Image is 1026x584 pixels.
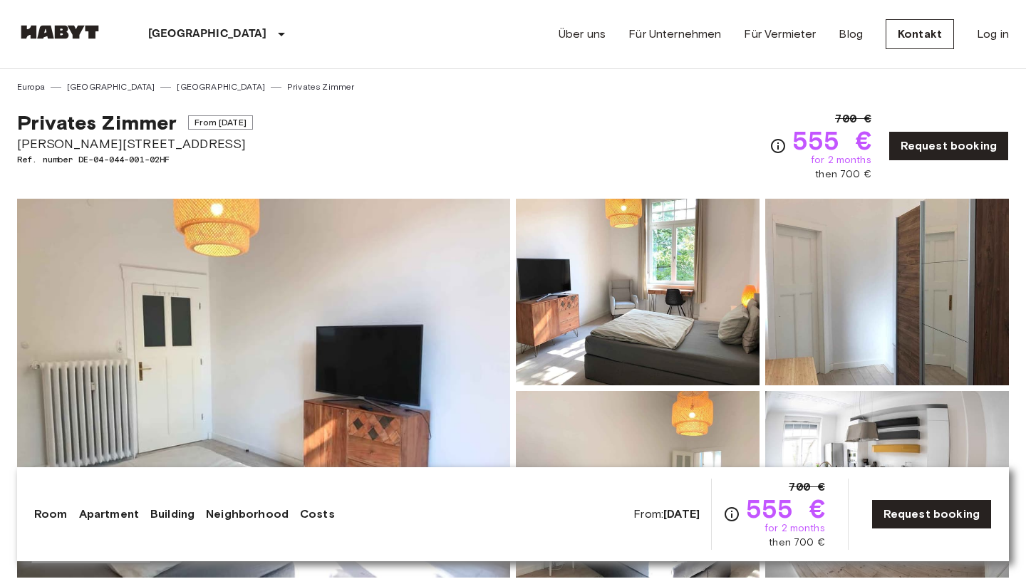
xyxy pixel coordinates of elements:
[206,506,289,523] a: Neighborhood
[765,391,1009,578] img: Picture of unit DE-04-044-001-02HF
[17,199,510,578] img: Marketing picture of unit DE-04-044-001-02HF
[17,135,253,153] span: [PERSON_NAME][STREET_ADDRESS]
[723,506,740,523] svg: Check cost overview for full price breakdown. Please note that discounts apply to new joiners onl...
[188,115,253,130] span: From [DATE]
[663,507,700,521] b: [DATE]
[769,137,787,155] svg: Check cost overview for full price breakdown. Please note that discounts apply to new joiners onl...
[744,26,816,43] a: Für Vermieter
[811,153,871,167] span: for 2 months
[17,153,253,166] span: Ref. number DE-04-044-001-02HF
[67,80,155,93] a: [GEOGRAPHIC_DATA]
[977,26,1009,43] a: Log in
[150,506,195,523] a: Building
[888,131,1009,161] a: Request booking
[79,506,139,523] a: Apartment
[835,110,871,127] span: 700 €
[769,536,825,550] span: then 700 €
[871,499,992,529] a: Request booking
[148,26,267,43] p: [GEOGRAPHIC_DATA]
[177,80,265,93] a: [GEOGRAPHIC_DATA]
[559,26,606,43] a: Über uns
[17,80,45,93] a: Europa
[765,521,825,536] span: for 2 months
[633,506,700,522] span: From:
[815,167,871,182] span: then 700 €
[287,80,354,93] a: Privates Zimmer
[789,479,825,496] span: 700 €
[300,506,335,523] a: Costs
[628,26,721,43] a: Für Unternehmen
[792,127,871,153] span: 555 €
[17,25,103,39] img: Habyt
[886,19,954,49] a: Kontakt
[17,110,177,135] span: Privates Zimmer
[516,199,760,385] img: Picture of unit DE-04-044-001-02HF
[516,391,760,578] img: Picture of unit DE-04-044-001-02HF
[839,26,863,43] a: Blog
[746,496,825,521] span: 555 €
[34,506,68,523] a: Room
[765,199,1009,385] img: Picture of unit DE-04-044-001-02HF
